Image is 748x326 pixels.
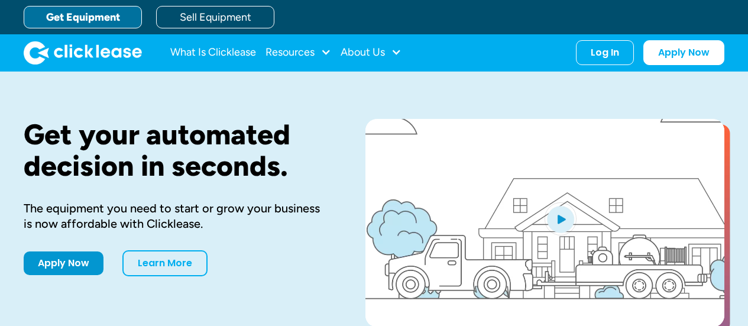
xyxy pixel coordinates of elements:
[341,41,401,64] div: About Us
[156,6,274,28] a: Sell Equipment
[24,41,142,64] a: home
[24,119,328,182] h1: Get your automated decision in seconds.
[122,250,208,276] a: Learn More
[643,40,724,65] a: Apply Now
[591,47,619,59] div: Log In
[265,41,331,64] div: Resources
[24,251,103,275] a: Apply Now
[24,41,142,64] img: Clicklease logo
[170,41,256,64] a: What Is Clicklease
[24,201,328,231] div: The equipment you need to start or grow your business is now affordable with Clicklease.
[545,202,577,235] img: Blue play button logo on a light blue circular background
[24,6,142,28] a: Get Equipment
